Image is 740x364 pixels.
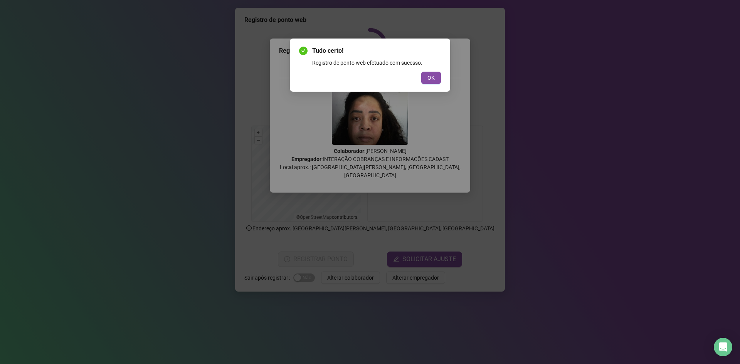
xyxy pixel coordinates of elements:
span: check-circle [299,47,308,55]
span: Tudo certo! [312,46,441,55]
div: Registro de ponto web efetuado com sucesso. [312,59,441,67]
div: Open Intercom Messenger [714,338,732,356]
button: OK [421,72,441,84]
span: OK [427,74,435,82]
